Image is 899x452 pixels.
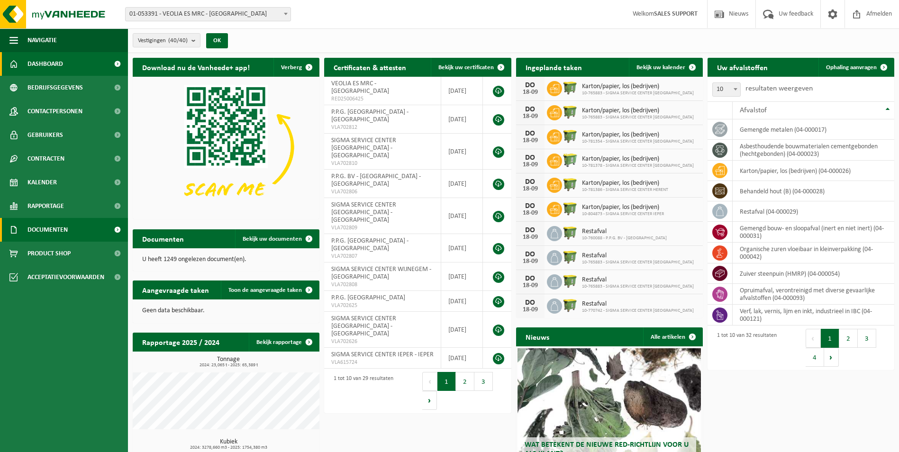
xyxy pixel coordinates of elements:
a: Alle artikelen [643,327,702,346]
span: Rapportage [27,194,64,218]
span: 10 [712,82,741,97]
span: VLA702812 [331,124,434,131]
span: Contracten [27,147,64,171]
h2: Ingeplande taken [516,58,591,76]
img: WB-1100-HPE-GN-50 [562,200,578,217]
span: 10-765883 - SIGMA SERVICE CENTER [GEOGRAPHIC_DATA] [582,90,694,96]
span: Restafval [582,252,694,260]
span: Karton/papier, los (bedrijven) [582,131,694,139]
h2: Documenten [133,229,193,248]
td: organische zuren vloeibaar in kleinverpakking (04-000042) [733,243,894,263]
span: 10-804873 - SIGMA SERVICE CENTER IEPER [582,211,664,217]
img: WB-0660-HPE-GN-50 [562,152,578,168]
img: WB-1100-HPE-GN-50 [562,225,578,241]
div: 18-09 [521,210,540,217]
div: DO [521,299,540,307]
td: restafval (04-000029) [733,201,894,222]
div: DO [521,154,540,162]
button: Verberg [273,58,318,77]
td: [DATE] [441,262,483,291]
span: P.P.G. BV - [GEOGRAPHIC_DATA] - [GEOGRAPHIC_DATA] [331,173,421,188]
div: 18-09 [521,162,540,168]
div: 18-09 [521,89,540,96]
h2: Aangevraagde taken [133,280,218,299]
span: Vestigingen [138,34,188,48]
img: WB-1100-HPE-GN-51 [562,273,578,289]
a: Ophaling aanvragen [818,58,893,77]
span: Bekijk uw documenten [243,236,302,242]
span: 10-760088 - P.P.G. BV - [GEOGRAPHIC_DATA] [582,235,667,241]
img: WB-1100-HPE-GN-50 [562,249,578,265]
p: Geen data beschikbaar. [142,307,310,314]
span: Bedrijfsgegevens [27,76,83,99]
div: 18-09 [521,137,540,144]
span: Karton/papier, los (bedrijven) [582,180,668,187]
button: Previous [422,372,437,391]
img: WB-1100-HPE-GN-51 [562,104,578,120]
td: [DATE] [441,77,483,105]
h2: Download nu de Vanheede+ app! [133,58,259,76]
span: Karton/papier, los (bedrijven) [582,107,694,115]
span: 2024: 23,065 t - 2025: 65,389 t [137,363,319,368]
div: DO [521,226,540,234]
span: Verberg [281,64,302,71]
button: 1 [821,329,839,348]
a: Toon de aangevraagde taken [221,280,318,299]
span: Karton/papier, los (bedrijven) [582,204,664,211]
td: karton/papier, los (bedrijven) (04-000026) [733,161,894,181]
h3: Tonnage [137,356,319,368]
span: VLA702808 [331,281,434,289]
span: 10-765883 - SIGMA SERVICE CENTER [GEOGRAPHIC_DATA] [582,115,694,120]
span: 01-053391 - VEOLIA ES MRC - ANTWERPEN [125,7,291,21]
span: Kalender [27,171,57,194]
span: 10-765883 - SIGMA SERVICE CENTER [GEOGRAPHIC_DATA] [582,284,694,289]
td: verf, lak, vernis, lijm en inkt, industrieel in IBC (04-000121) [733,305,894,325]
span: Dashboard [27,52,63,76]
strong: SALES SUPPORT [654,10,698,18]
td: zuiver steenpuin (HMRP) (04-000054) [733,263,894,284]
span: Bekijk uw kalender [636,64,685,71]
td: asbesthoudende bouwmaterialen cementgebonden (hechtgebonden) (04-000023) [733,140,894,161]
td: [DATE] [441,312,483,348]
button: 4 [806,348,824,367]
span: VEOLIA ES MRC - [GEOGRAPHIC_DATA] [331,80,389,95]
span: VLA702625 [331,302,434,309]
span: SIGMA SERVICE CENTER IEPER - IEPER [331,351,434,358]
img: Download de VHEPlus App [133,77,319,217]
div: DO [521,275,540,282]
h2: Uw afvalstoffen [708,58,777,76]
span: SIGMA SERVICE CENTER [GEOGRAPHIC_DATA] - [GEOGRAPHIC_DATA] [331,137,396,159]
button: 2 [456,372,474,391]
td: opruimafval, verontreinigd met diverse gevaarlijke afvalstoffen (04-000093) [733,284,894,305]
label: resultaten weergeven [745,85,813,92]
h2: Rapportage 2025 / 2024 [133,333,229,351]
span: VLA702806 [331,188,434,196]
td: [DATE] [441,105,483,134]
span: P.P.G. [GEOGRAPHIC_DATA] - [GEOGRAPHIC_DATA] [331,108,409,123]
button: OK [206,33,228,48]
img: WB-1100-HPE-GN-50 [562,128,578,144]
span: P.P.G. [GEOGRAPHIC_DATA] - [GEOGRAPHIC_DATA] [331,237,409,252]
button: 1 [437,372,456,391]
img: WB-1100-HPE-GN-50 [562,176,578,192]
td: [DATE] [441,291,483,312]
button: 3 [858,329,876,348]
span: Acceptatievoorwaarden [27,265,104,289]
span: Karton/papier, los (bedrijven) [582,155,694,163]
div: DO [521,178,540,186]
span: RED25006425 [331,95,434,103]
span: Toon de aangevraagde taken [228,287,302,293]
td: behandeld hout (B) (04-000028) [733,181,894,201]
div: 18-09 [521,234,540,241]
span: VLA702626 [331,338,434,345]
span: Karton/papier, los (bedrijven) [582,83,694,90]
p: U heeft 1249 ongelezen document(en). [142,256,310,263]
span: VLA702810 [331,160,434,167]
td: gemengd bouw- en sloopafval (inert en niet inert) (04-000031) [733,222,894,243]
span: VLA615724 [331,359,434,366]
span: 10 [713,83,740,96]
span: 10-765883 - SIGMA SERVICE CENTER [GEOGRAPHIC_DATA] [582,260,694,265]
button: 3 [474,372,493,391]
a: Bekijk uw documenten [235,229,318,248]
div: DO [521,106,540,113]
